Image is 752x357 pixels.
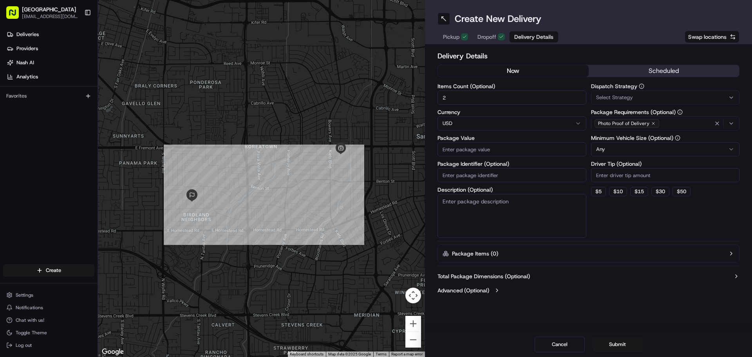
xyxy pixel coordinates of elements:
div: Start new chat [35,75,128,83]
span: Pylon [78,194,95,200]
label: Items Count (Optional) [437,83,586,89]
h1: Create New Delivery [455,13,541,25]
p: Welcome 👋 [8,31,143,44]
button: Notifications [3,302,94,313]
span: Log out [16,342,32,348]
a: 📗Knowledge Base [5,172,63,186]
button: [GEOGRAPHIC_DATA][EMAIL_ADDRESS][DOMAIN_NAME] [3,3,81,22]
span: Swap locations [688,33,727,41]
span: Chat with us! [16,317,44,323]
span: [DATE] [69,121,85,128]
span: Photo Proof of Delivery [598,120,649,127]
input: Enter number of items [437,91,586,105]
button: Settings [3,290,94,301]
button: $50 [672,187,691,196]
label: Package Requirements (Optional) [591,109,740,115]
a: 💻API Documentation [63,172,129,186]
button: Total Package Dimensions (Optional) [437,272,739,280]
span: Delivery Details [514,33,553,41]
label: Dispatch Strategy [591,83,740,89]
button: Photo Proof of Delivery [591,116,740,130]
img: 1727276513143-84d647e1-66c0-4f92-a045-3c9f9f5dfd92 [16,75,31,89]
button: See all [121,100,143,110]
span: [DATE] [110,143,126,149]
img: Dianne Alexi Soriano [8,135,20,148]
span: Create [46,267,61,274]
span: Map data ©2025 Google [328,352,371,356]
span: Knowledge Base [16,175,60,183]
a: Open this area in Google Maps (opens a new window) [100,347,126,357]
input: Enter package identifier [437,168,586,182]
img: Google [100,347,126,357]
img: Joseph [8,114,20,127]
span: API Documentation [74,175,126,183]
label: Driver Tip (Optional) [591,161,740,167]
button: Select Strategy [591,91,740,105]
button: $5 [591,187,606,196]
a: Providers [3,42,98,55]
span: Settings [16,292,33,298]
div: 📗 [8,176,14,182]
a: Deliveries [3,28,98,41]
span: • [65,121,68,128]
button: Toggle Theme [3,327,94,338]
span: • [105,143,108,149]
span: Select Strategy [596,94,633,101]
button: [EMAIL_ADDRESS][DOMAIN_NAME] [22,13,78,20]
label: Minimum Vehicle Size (Optional) [591,135,740,141]
span: [PERSON_NAME] [PERSON_NAME] [24,143,104,149]
button: $10 [609,187,627,196]
a: Terms [376,352,387,356]
h2: Delivery Details [437,51,739,62]
a: Nash AI [3,56,98,69]
button: Keyboard shortcuts [290,352,324,357]
span: [PERSON_NAME] [24,121,63,128]
label: Package Items ( 0 ) [452,250,498,257]
input: Enter package value [437,142,586,156]
button: Create [3,264,94,277]
button: Zoom out [405,332,421,348]
label: Package Value [437,135,586,141]
button: Cancel [535,337,585,352]
button: Swap locations [685,31,739,43]
button: $30 [651,187,669,196]
div: 💻 [66,176,72,182]
button: Package Items (0) [437,245,739,263]
div: We're available if you need us! [35,83,108,89]
button: Log out [3,340,94,351]
button: Advanced (Optional) [437,286,739,294]
a: Analytics [3,71,98,83]
input: Clear [20,51,129,59]
button: Chat with us! [3,315,94,326]
span: Pickup [443,33,459,41]
img: Nash [8,8,23,24]
a: Powered byPylon [55,194,95,200]
button: [GEOGRAPHIC_DATA] [22,5,76,13]
a: Report a map error [391,352,423,356]
img: 1736555255976-a54dd68f-1ca7-489b-9aae-adbdc363a1c4 [8,75,22,89]
div: Past conversations [8,102,50,108]
span: Toggle Theme [16,330,47,336]
span: Analytics [16,73,38,80]
button: $15 [630,187,648,196]
span: Notifications [16,304,43,311]
img: 1736555255976-a54dd68f-1ca7-489b-9aae-adbdc363a1c4 [16,143,22,149]
span: Dropoff [477,33,496,41]
label: Total Package Dimensions (Optional) [437,272,530,280]
span: Providers [16,45,38,52]
span: Nash AI [16,59,34,66]
button: Package Requirements (Optional) [677,109,683,115]
button: now [438,65,589,77]
label: Description (Optional) [437,187,586,192]
button: Minimum Vehicle Size (Optional) [675,135,680,141]
button: Start new chat [133,77,143,87]
input: Enter driver tip amount [591,168,740,182]
button: Zoom in [405,316,421,332]
button: Dispatch Strategy [639,83,644,89]
label: Advanced (Optional) [437,286,489,294]
div: Favorites [3,90,94,102]
button: Submit [593,337,643,352]
label: Currency [437,109,586,115]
